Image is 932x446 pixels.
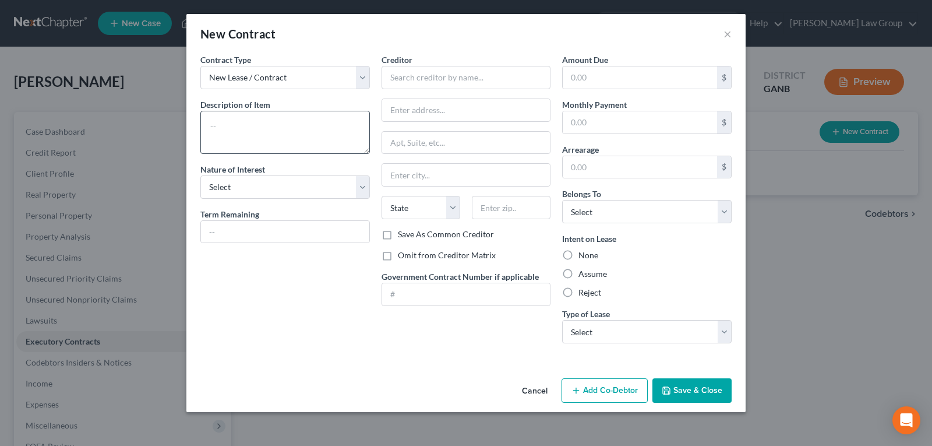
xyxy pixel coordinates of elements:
span: Belongs To [562,189,601,199]
label: Arrearage [562,143,599,156]
button: Cancel [513,380,557,403]
span: Creditor [382,55,412,65]
label: None [578,250,598,261]
label: Save As Common Creditor [398,229,494,240]
label: Contract Type [200,54,251,66]
label: Reject [578,287,601,298]
label: Intent on Lease [562,233,616,245]
div: Open Intercom Messenger [892,406,920,434]
span: Description of Item [200,100,270,110]
label: Nature of Interest [200,163,265,175]
label: Omit from Creditor Matrix [398,250,496,261]
label: Amount Due [562,54,608,66]
span: Type of Lease [562,309,610,319]
div: $ [717,66,731,89]
input: 0.00 [563,156,717,178]
label: Term Remaining [200,208,259,220]
input: Enter city... [382,164,550,186]
div: $ [717,156,731,178]
input: 0.00 [563,111,717,134]
div: New Contract [200,26,276,42]
input: Enter zip.. [472,196,550,219]
label: Assume [578,268,607,280]
input: 0.00 [563,66,717,89]
button: × [723,27,732,41]
label: Government Contract Number if applicable [382,271,539,283]
input: Apt, Suite, etc... [382,132,550,154]
label: Monthly Payment [562,99,627,111]
button: Save & Close [652,378,732,403]
input: -- [201,221,369,243]
input: Search creditor by name... [382,66,551,89]
button: Add Co-Debtor [562,378,648,403]
input: # [382,283,550,305]
input: Enter address... [382,99,550,121]
div: $ [717,111,731,134]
